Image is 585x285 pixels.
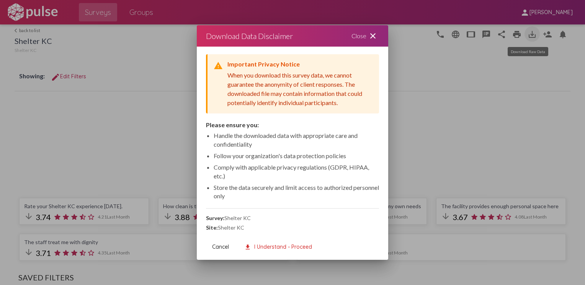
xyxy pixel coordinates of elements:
div: Download Data Disclaimer [206,30,293,42]
strong: Survey: [206,215,224,221]
li: Store the data securely and limit access to authorized personnel only [214,183,379,201]
mat-icon: close [368,31,377,40]
li: Handle the downloaded data with appropriate care and confidentiality [214,131,379,149]
mat-icon: download [244,244,251,251]
button: I Understand - Proceed [238,240,318,254]
span: Cancel [212,243,229,250]
div: Important Privacy Notice [227,60,373,68]
strong: Site: [206,224,218,231]
div: When you download this survey data, we cannot guarantee the anonymity of client responses. The do... [227,71,373,107]
div: Close [342,25,388,47]
div: Please ensure you: [206,121,379,128]
div: Shelter KC [206,215,379,221]
button: Cancel [206,240,235,254]
span: I Understand - Proceed [244,243,312,250]
li: Comply with applicable privacy regulations (GDPR, HIPAA, etc.) [214,163,379,180]
div: Shelter KC [206,224,379,231]
mat-icon: warning [214,61,223,70]
li: Follow your organization's data protection policies [214,152,379,160]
